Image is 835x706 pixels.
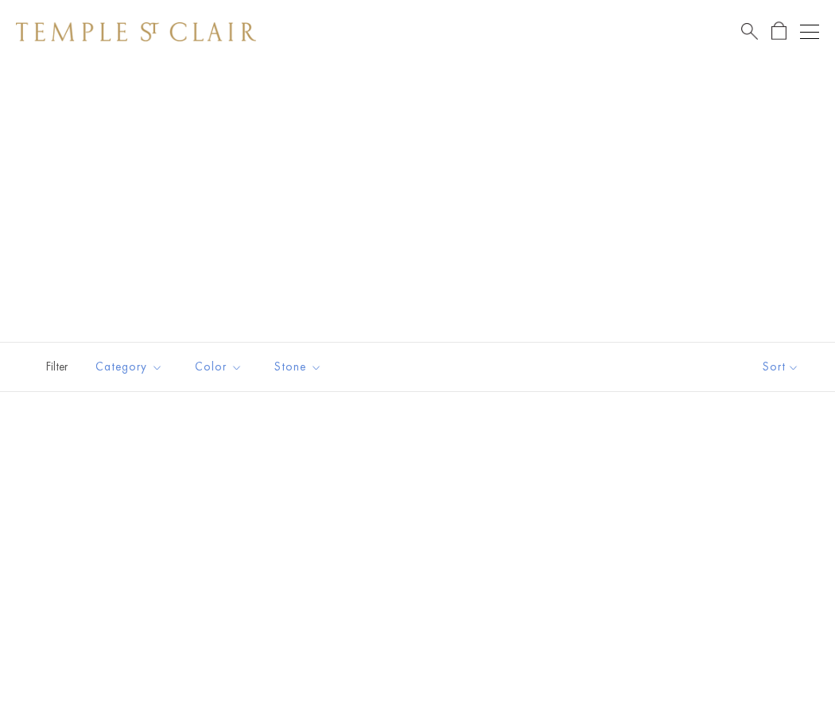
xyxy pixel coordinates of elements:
[87,357,175,377] span: Category
[83,349,175,385] button: Category
[262,349,334,385] button: Stone
[187,357,254,377] span: Color
[183,349,254,385] button: Color
[16,22,256,41] img: Temple St. Clair
[741,21,758,41] a: Search
[266,357,334,377] span: Stone
[800,22,819,41] button: Open navigation
[727,343,835,391] button: Show sort by
[771,21,786,41] a: Open Shopping Bag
